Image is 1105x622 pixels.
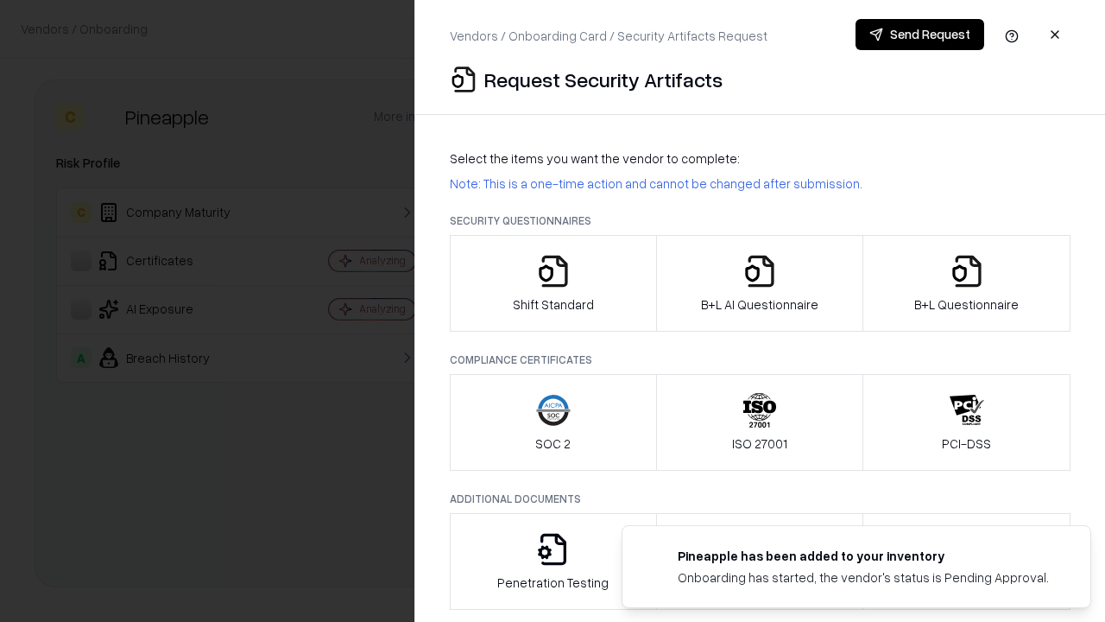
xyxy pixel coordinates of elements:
p: Shift Standard [513,295,594,314]
img: pineappleenergy.com [643,547,664,568]
button: SOC 2 [450,374,657,471]
p: Request Security Artifacts [484,66,723,93]
button: Send Request [856,19,984,50]
button: PCI-DSS [862,374,1070,471]
p: Compliance Certificates [450,352,1070,367]
p: Note: This is a one-time action and cannot be changed after submission. [450,175,1070,193]
p: B+L AI Questionnaire [701,295,818,314]
p: Additional Documents [450,492,1070,506]
div: Onboarding has started, the vendor's status is Pending Approval. [678,568,1049,587]
p: Select the items you want the vendor to complete: [450,149,1070,168]
button: B+L AI Questionnaire [656,235,864,332]
p: ISO 27001 [732,435,787,453]
button: Data Processing Agreement [862,513,1070,610]
p: Vendors / Onboarding Card / Security Artifacts Request [450,27,767,45]
button: Penetration Testing [450,513,657,610]
p: SOC 2 [535,435,571,453]
p: Security Questionnaires [450,213,1070,228]
button: ISO 27001 [656,374,864,471]
button: B+L Questionnaire [862,235,1070,332]
button: Shift Standard [450,235,657,332]
p: PCI-DSS [942,435,991,453]
p: Penetration Testing [497,574,609,592]
p: B+L Questionnaire [914,295,1019,314]
div: Pineapple has been added to your inventory [678,547,1049,565]
button: Privacy Policy [656,513,864,610]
